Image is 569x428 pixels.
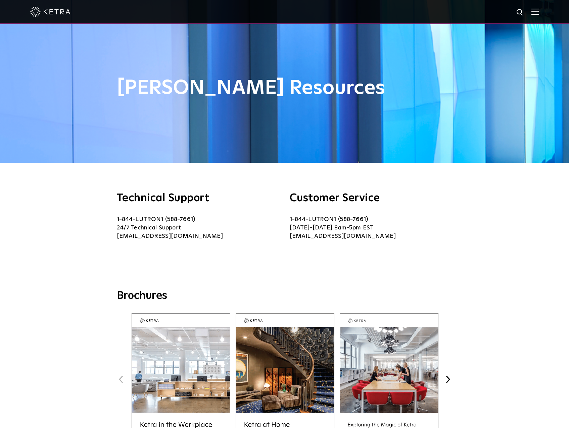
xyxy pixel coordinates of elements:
h1: [PERSON_NAME] Resources [117,77,453,99]
h3: Technical Support [117,193,280,204]
p: 1-844-LUTRON1 (588-7661) 24/7 Technical Support [117,215,280,240]
img: ketra-logo-2019-white [30,7,70,17]
img: search icon [516,8,524,17]
p: 1-844-LUTRON1 (588-7661) [DATE]-[DATE] 8am-5pm EST [EMAIL_ADDRESS][DOMAIN_NAME] [290,215,453,240]
a: [EMAIL_ADDRESS][DOMAIN_NAME] [117,233,223,239]
button: Next [444,375,453,384]
button: Previous [117,375,126,384]
h3: Customer Service [290,193,453,204]
h3: Brochures [117,289,453,303]
img: Hamburger%20Nav.svg [531,8,539,15]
